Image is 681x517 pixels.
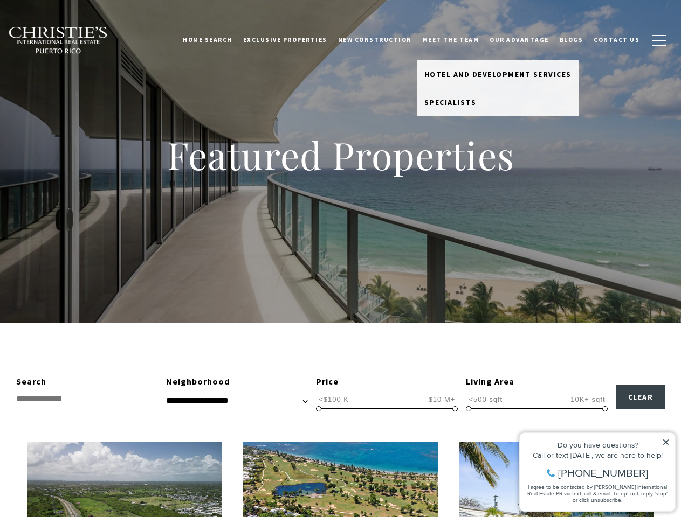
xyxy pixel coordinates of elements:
[484,26,554,53] a: Our Advantage
[8,26,108,54] img: Christie's International Real Estate black text logo
[424,69,572,79] span: Hotel and Development Services
[417,60,579,88] a: Hotel and Development Services
[11,24,156,32] div: Do you have questions?
[594,36,639,44] span: Contact Us
[338,36,412,44] span: New Construction
[243,36,327,44] span: Exclusive Properties
[424,97,477,107] span: Specialists
[426,394,458,404] span: $10 M+
[490,36,549,44] span: Our Advantage
[333,26,417,53] a: New Construction
[560,36,583,44] span: Blogs
[554,26,589,53] a: Blogs
[166,375,308,389] div: Neighborhood
[417,26,485,53] a: Meet the Team
[44,51,134,61] span: [PHONE_NUMBER]
[466,375,608,389] div: Living Area
[16,375,158,389] div: Search
[238,26,333,53] a: Exclusive Properties
[98,131,583,179] h1: Featured Properties
[616,385,665,409] button: Clear
[177,26,238,53] a: Home Search
[466,394,505,404] span: <500 sqft
[645,25,673,56] button: button
[11,34,156,42] div: Call or text [DATE], we are here to help!
[568,394,608,404] span: 10K+ sqft
[13,66,154,87] span: I agree to be contacted by [PERSON_NAME] International Real Estate PR via text, call & email. To ...
[316,375,458,389] div: Price
[417,88,579,116] a: Specialists
[316,394,352,404] span: <$100 K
